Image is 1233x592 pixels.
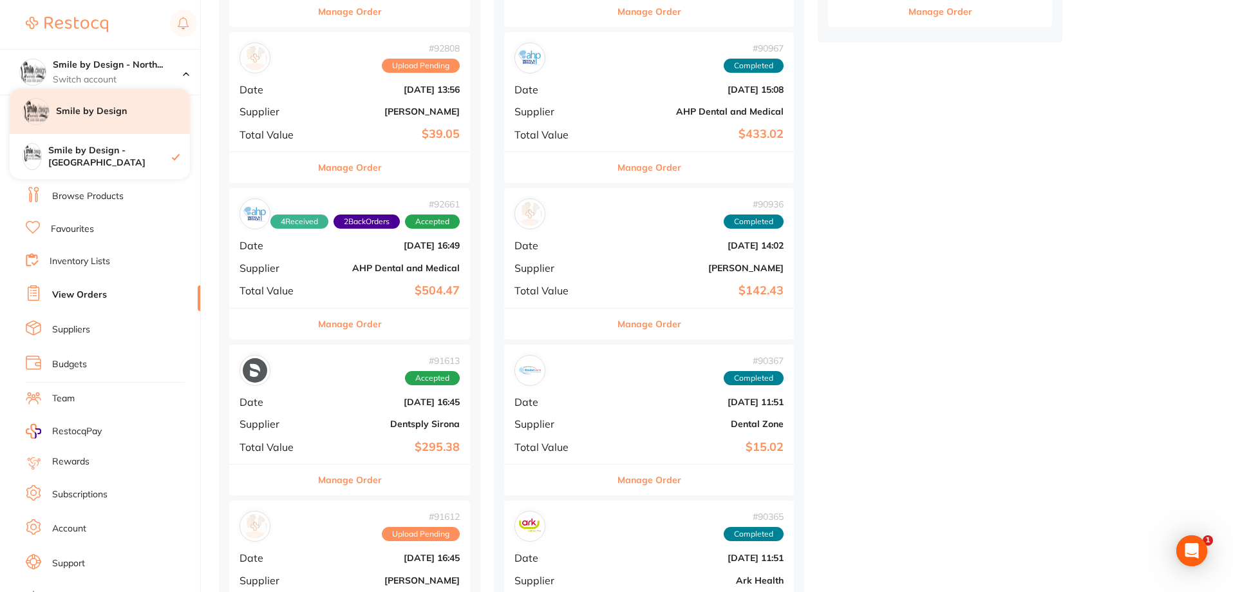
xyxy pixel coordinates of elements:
img: Adam Dental [243,514,267,539]
b: $142.43 [611,284,784,298]
span: Total Value [240,441,310,453]
b: AHP Dental and Medical [611,106,784,117]
span: Total Value [240,129,310,140]
span: Completed [724,527,784,541]
b: [DATE] 13:56 [320,84,460,95]
a: Suppliers [52,323,90,336]
button: Manage Order [318,152,382,183]
img: Restocq Logo [26,17,108,32]
b: [DATE] 16:49 [320,240,460,251]
span: Date [514,396,601,408]
a: Account [52,522,86,535]
a: Inventory Lists [50,255,110,268]
span: 1 [1203,535,1213,546]
span: Upload Pending [382,527,460,541]
span: Total Value [240,285,310,296]
img: Adam Dental [243,46,267,70]
span: Back orders [334,215,400,229]
span: Supplier [240,418,310,430]
span: Upload Pending [382,59,460,73]
img: Smile by Design - North Sydney [23,144,41,162]
p: Switch account [53,73,183,86]
button: Manage Order [617,464,681,495]
span: # 92661 [270,199,460,209]
a: Budgets [52,358,87,371]
img: RestocqPay [26,424,41,439]
span: # 90365 [724,511,784,522]
a: View Orders [52,289,107,301]
span: Supplier [514,575,601,586]
button: Manage Order [318,309,382,339]
span: # 90367 [724,356,784,366]
span: Date [240,552,310,564]
b: Dental Zone [611,419,784,429]
b: [PERSON_NAME] [320,575,460,586]
a: Support [52,557,85,570]
h4: Smile by Design [56,105,190,118]
img: Ark Health [518,514,542,539]
span: Accepted [405,371,460,385]
img: Dentsply Sirona [243,358,267,383]
b: $15.02 [611,441,784,454]
span: Completed [724,59,784,73]
b: $39.05 [320,128,460,141]
span: Supplier [240,575,310,586]
a: Subscriptions [52,488,108,501]
b: Ark Health [611,575,784,586]
span: Accepted [405,215,460,229]
span: RestocqPay [52,425,102,438]
span: Date [514,240,601,251]
span: # 90967 [724,43,784,53]
b: AHP Dental and Medical [320,263,460,273]
span: # 92808 [382,43,460,53]
b: $504.47 [320,284,460,298]
span: Completed [724,371,784,385]
span: Total Value [514,129,601,140]
b: [DATE] 11:51 [611,553,784,563]
a: Favourites [51,223,94,236]
span: Completed [724,215,784,229]
span: # 90936 [724,199,784,209]
span: Supplier [240,262,310,274]
b: [DATE] 15:08 [611,84,784,95]
span: Supplier [514,262,601,274]
span: # 91613 [405,356,460,366]
a: Restocq Logo [26,10,108,39]
b: Dentsply Sirona [320,419,460,429]
div: AHP Dental and Medical#926614Received2BackOrdersAcceptedDate[DATE] 16:49SupplierAHP Dental and Me... [229,188,470,339]
img: Smile by Design [23,99,49,124]
b: [DATE] 14:02 [611,240,784,251]
span: Date [514,84,601,95]
span: Supplier [514,106,601,117]
span: Total Value [514,285,601,296]
a: Browse Products [52,190,124,203]
div: Adam Dental#92808Upload PendingDate[DATE] 13:56Supplier[PERSON_NAME]Total Value$39.05Manage Order [229,32,470,184]
img: AHP Dental and Medical [243,202,267,226]
img: Dental Zone [518,358,542,383]
img: AHP Dental and Medical [518,46,542,70]
img: Smile by Design - North Sydney [20,59,46,85]
b: [DATE] 11:51 [611,397,784,407]
a: Team [52,392,75,405]
span: Date [514,552,601,564]
h4: Smile by Design - [GEOGRAPHIC_DATA] [48,144,172,169]
b: [DATE] 16:45 [320,553,460,563]
b: [PERSON_NAME] [611,263,784,273]
span: Total Value [514,441,601,453]
a: RestocqPay [26,424,102,439]
img: Adam Dental [518,202,542,226]
button: Manage Order [318,464,382,495]
b: [DATE] 16:45 [320,397,460,407]
button: Manage Order [617,152,681,183]
b: $433.02 [611,128,784,141]
span: Supplier [240,106,310,117]
b: $295.38 [320,441,460,454]
a: Rewards [52,455,89,468]
h4: Smile by Design - North Sydney [53,59,183,72]
span: Supplier [514,418,601,430]
span: Date [240,84,310,95]
div: Open Intercom Messenger [1176,535,1207,566]
div: Dentsply Sirona#91613AcceptedDate[DATE] 16:45SupplierDentsply SironaTotal Value$295.38Manage Order [229,345,470,496]
span: Date [240,396,310,408]
span: # 91612 [382,511,460,522]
